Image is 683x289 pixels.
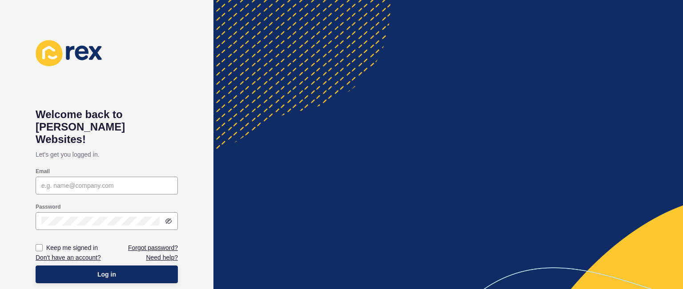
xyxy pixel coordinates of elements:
input: e.g. name@company.com [41,181,172,190]
a: Don't have an account? [36,253,101,262]
a: Need help? [146,253,178,262]
label: Email [36,168,50,175]
button: Log in [36,265,178,283]
a: Forgot password? [128,243,178,252]
span: Log in [97,270,116,279]
label: Keep me signed in [46,243,98,252]
p: Let's get you logged in. [36,146,178,163]
h1: Welcome back to [PERSON_NAME] Websites! [36,108,178,146]
label: Password [36,203,61,210]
